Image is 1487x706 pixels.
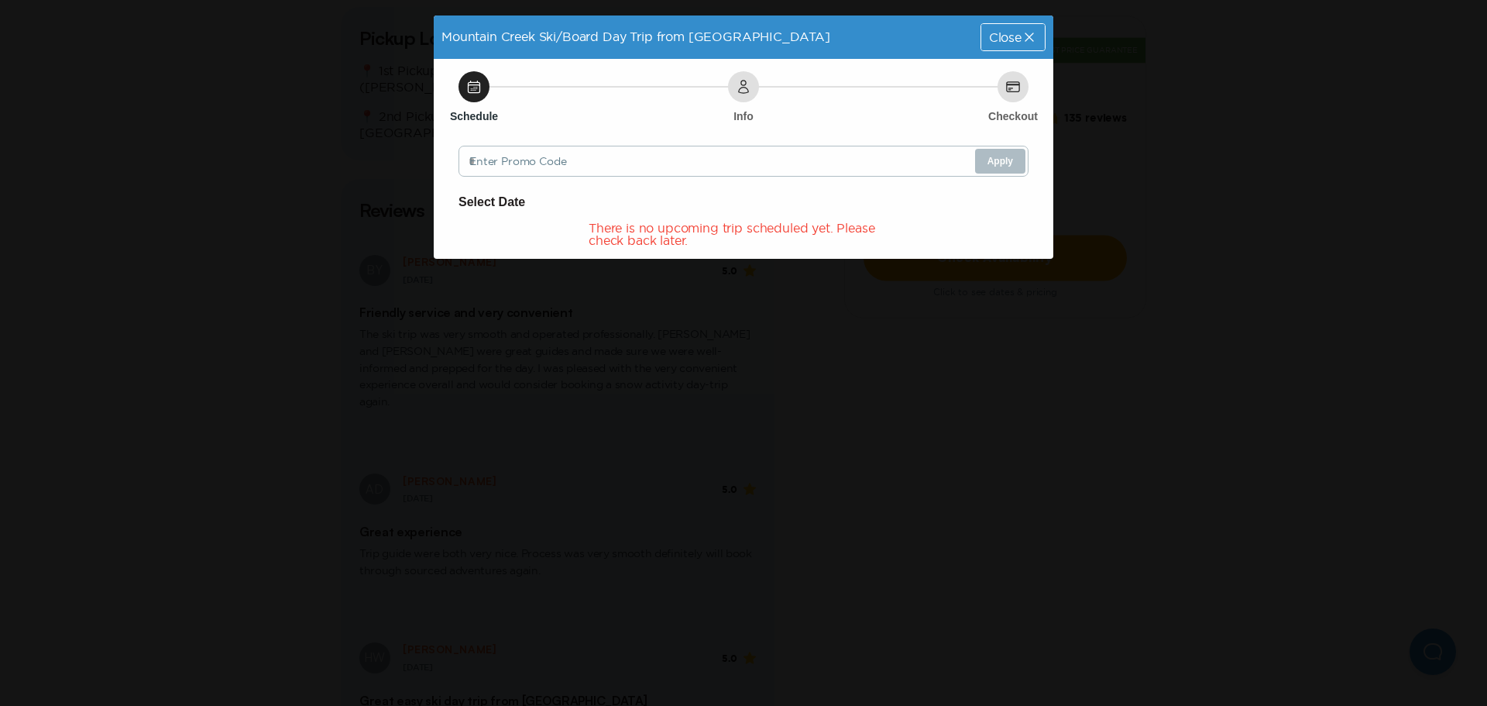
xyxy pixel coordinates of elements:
[458,192,1029,212] h6: Select Date
[450,108,498,124] h6: Schedule
[441,29,830,43] span: Mountain Creek Ski/Board Day Trip from [GEOGRAPHIC_DATA]
[988,108,1038,124] h6: Checkout
[989,31,1022,43] span: Close
[733,108,754,124] h6: Info
[589,222,898,246] div: There is no upcoming trip scheduled yet. Please check back later.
